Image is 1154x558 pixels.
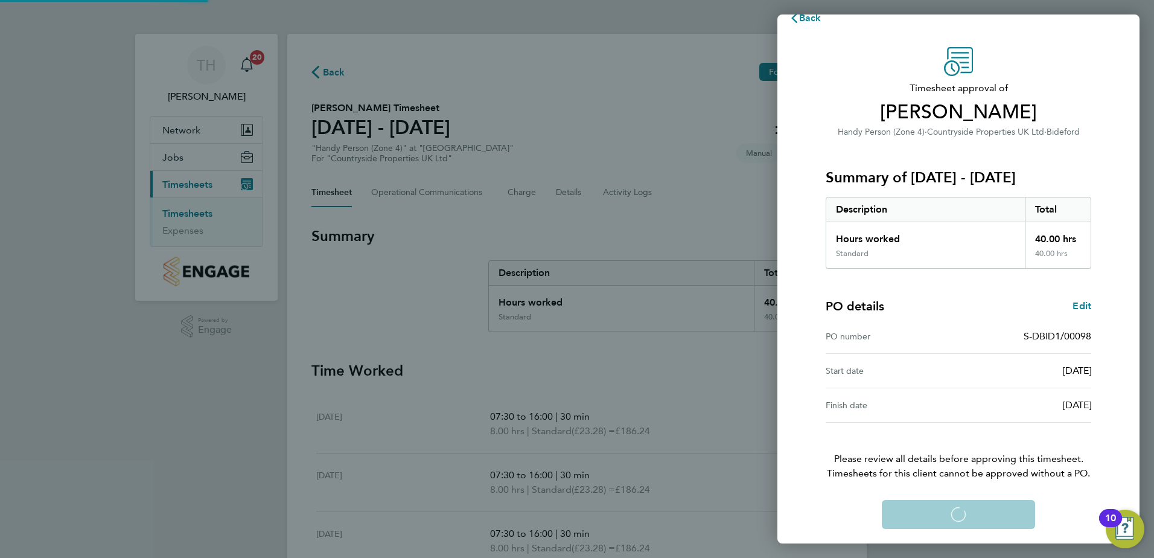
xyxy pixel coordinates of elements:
[1025,249,1091,268] div: 40.00 hrs
[836,249,869,258] div: Standard
[826,398,958,412] div: Finish date
[826,222,1025,249] div: Hours worked
[838,127,925,137] span: Handy Person (Zone 4)
[1106,510,1144,548] button: Open Resource Center, 10 new notifications
[1073,299,1091,313] a: Edit
[826,329,958,344] div: PO number
[826,81,1091,95] span: Timesheet approval of
[1025,222,1091,249] div: 40.00 hrs
[799,12,821,24] span: Back
[826,100,1091,124] span: [PERSON_NAME]
[826,168,1091,187] h3: Summary of [DATE] - [DATE]
[1044,127,1047,137] span: ·
[1025,197,1091,222] div: Total
[811,466,1106,481] span: Timesheets for this client cannot be approved without a PO.
[927,127,1044,137] span: Countryside Properties UK Ltd
[811,423,1106,481] p: Please review all details before approving this timesheet.
[1024,330,1091,342] span: S-DBID1/00098
[925,127,927,137] span: ·
[826,364,958,378] div: Start date
[826,197,1091,269] div: Summary of 22 - 28 Sep 2025
[1073,300,1091,312] span: Edit
[958,398,1091,412] div: [DATE]
[826,298,884,315] h4: PO details
[1047,127,1080,137] span: Bideford
[1105,518,1116,534] div: 10
[777,6,834,30] button: Back
[958,364,1091,378] div: [DATE]
[826,197,1025,222] div: Description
